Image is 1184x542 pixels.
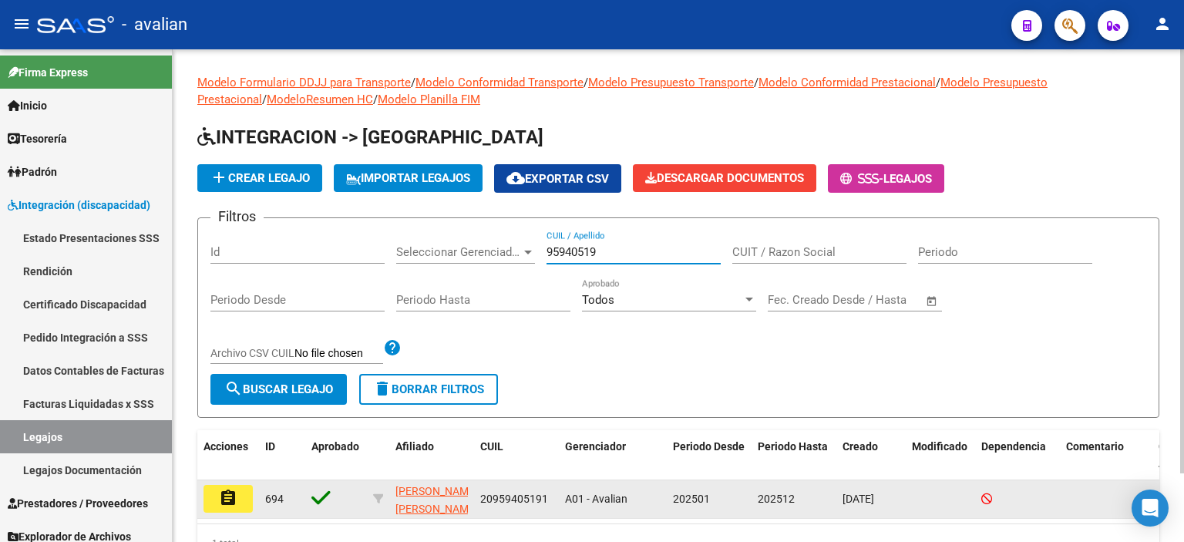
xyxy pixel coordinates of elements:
[396,245,521,259] span: Seleccionar Gerenciador
[224,379,243,398] mat-icon: search
[506,169,525,187] mat-icon: cloud_download
[210,171,310,185] span: Crear Legajo
[1060,430,1152,481] datatable-header-cell: Comentario
[1132,490,1169,527] div: Open Intercom Messenger
[758,76,936,89] a: Modelo Conformidad Prestacional
[203,440,248,453] span: Acciones
[267,93,373,106] a: ModeloResumen HC
[305,430,367,481] datatable-header-cell: Aprobado
[197,126,543,148] span: INTEGRACION -> [GEOGRAPHIC_DATA]
[923,292,941,310] button: Open calendar
[8,97,47,114] span: Inicio
[1066,440,1124,453] span: Comentario
[224,382,333,396] span: Buscar Legajo
[565,440,626,453] span: Gerenciador
[373,379,392,398] mat-icon: delete
[758,493,795,505] span: 202512
[480,493,548,505] span: 20959405191
[912,440,967,453] span: Modificado
[828,164,944,193] button: -Legajos
[378,93,480,106] a: Modelo Planilla FIM
[219,489,237,507] mat-icon: assignment
[415,76,584,89] a: Modelo Conformidad Transporte
[346,171,470,185] span: IMPORTAR LEGAJOS
[8,64,88,81] span: Firma Express
[334,164,483,192] button: IMPORTAR LEGAJOS
[633,164,816,192] button: Descargar Documentos
[197,164,322,192] button: Crear Legajo
[265,493,284,505] span: 694
[359,374,498,405] button: Borrar Filtros
[840,172,883,186] span: -
[506,172,609,186] span: Exportar CSV
[752,430,836,481] datatable-header-cell: Periodo Hasta
[883,172,932,186] span: Legajos
[1153,15,1172,33] mat-icon: person
[673,493,710,505] span: 202501
[588,76,754,89] a: Modelo Presupuesto Transporte
[8,163,57,180] span: Padrón
[480,440,503,453] span: CUIL
[975,430,1060,481] datatable-header-cell: Dependencia
[844,293,919,307] input: Fecha fin
[494,164,621,193] button: Exportar CSV
[768,293,830,307] input: Fecha inicio
[836,430,906,481] datatable-header-cell: Creado
[197,76,411,89] a: Modelo Formulario DDJJ para Transporte
[8,197,150,214] span: Integración (discapacidad)
[8,130,67,147] span: Tesorería
[210,347,294,359] span: Archivo CSV CUIL
[559,430,667,481] datatable-header-cell: Gerenciador
[667,430,752,481] datatable-header-cell: Periodo Desde
[383,338,402,357] mat-icon: help
[265,440,275,453] span: ID
[259,430,305,481] datatable-header-cell: ID
[582,293,614,307] span: Todos
[645,171,804,185] span: Descargar Documentos
[906,430,975,481] datatable-header-cell: Modificado
[843,493,874,505] span: [DATE]
[8,495,148,512] span: Prestadores / Proveedores
[373,382,484,396] span: Borrar Filtros
[12,15,31,33] mat-icon: menu
[197,430,259,481] datatable-header-cell: Acciones
[843,440,878,453] span: Creado
[474,430,559,481] datatable-header-cell: CUIL
[210,374,347,405] button: Buscar Legajo
[210,206,264,227] h3: Filtros
[389,430,474,481] datatable-header-cell: Afiliado
[210,168,228,187] mat-icon: add
[395,485,478,515] span: [PERSON_NAME] [PERSON_NAME]
[294,347,383,361] input: Archivo CSV CUIL
[981,440,1046,453] span: Dependencia
[565,493,627,505] span: A01 - Avalian
[673,440,745,453] span: Periodo Desde
[395,440,434,453] span: Afiliado
[311,440,359,453] span: Aprobado
[122,8,187,42] span: - avalian
[758,440,828,453] span: Periodo Hasta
